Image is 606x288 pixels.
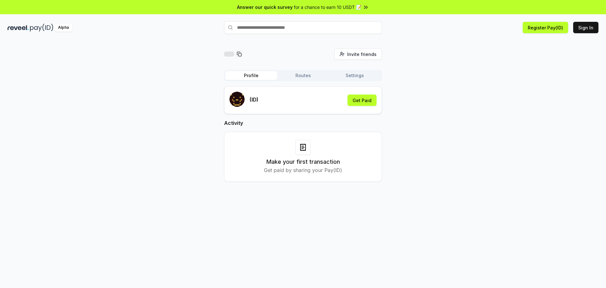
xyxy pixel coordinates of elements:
span: Answer our quick survey [237,4,293,10]
img: pay_id [30,24,53,32]
button: Sign In [573,22,598,33]
button: Settings [329,71,381,80]
span: for a chance to earn 10 USDT 📝 [294,4,361,10]
h2: Activity [224,119,382,127]
button: Get Paid [348,95,377,106]
span: Invite friends [347,51,377,58]
button: Routes [277,71,329,80]
button: Invite friends [334,48,382,60]
button: Register Pay(ID) [523,22,568,33]
div: Alpha [55,24,72,32]
button: Profile [225,71,277,80]
img: reveel_dark [8,24,29,32]
p: Get paid by sharing your Pay(ID) [264,166,342,174]
p: (ID) [250,96,258,103]
h3: Make your first transaction [266,157,340,166]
